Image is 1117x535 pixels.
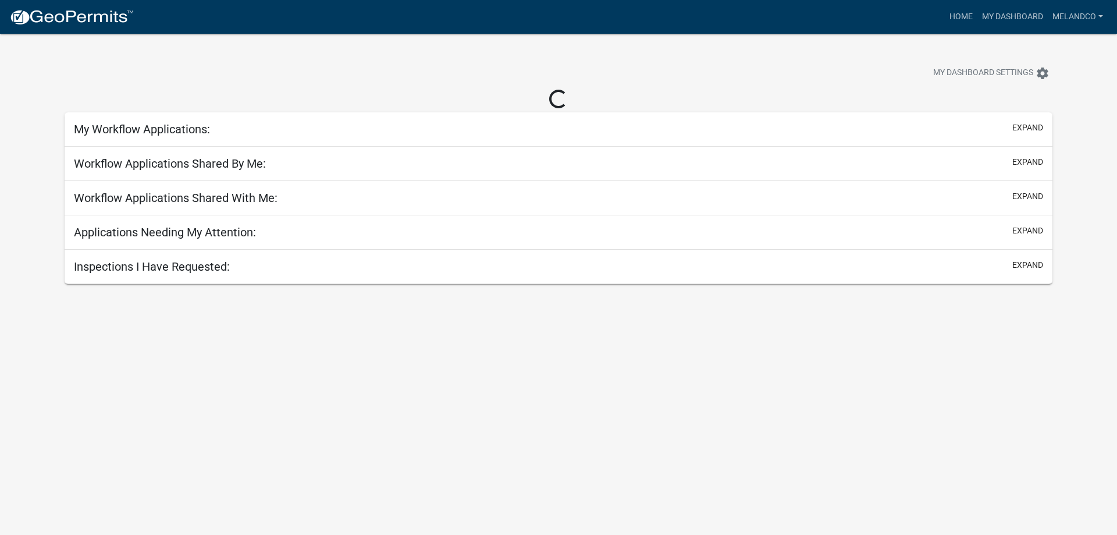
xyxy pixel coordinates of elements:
button: expand [1012,156,1043,168]
span: My Dashboard Settings [933,66,1033,80]
button: expand [1012,122,1043,134]
h5: My Workflow Applications: [74,122,210,136]
h5: Applications Needing My Attention: [74,225,256,239]
a: MelandCo [1048,6,1108,28]
button: expand [1012,190,1043,203]
i: settings [1036,66,1050,80]
a: Home [945,6,977,28]
h5: Inspections I Have Requested: [74,260,230,274]
a: My Dashboard [977,6,1048,28]
button: expand [1012,225,1043,237]
h5: Workflow Applications Shared By Me: [74,157,266,171]
h5: Workflow Applications Shared With Me: [74,191,278,205]
button: My Dashboard Settingssettings [924,62,1059,84]
button: expand [1012,259,1043,271]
